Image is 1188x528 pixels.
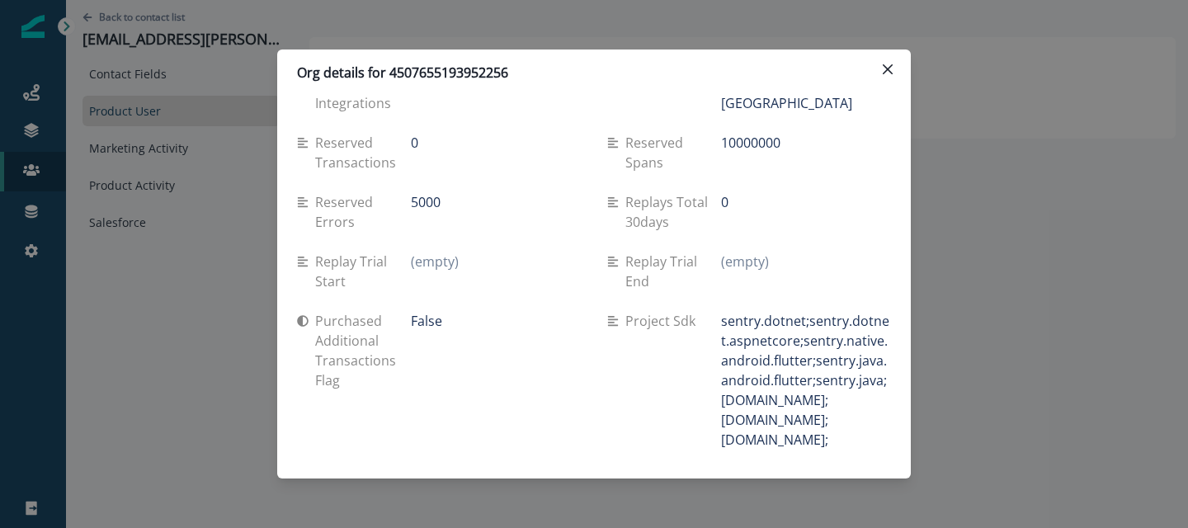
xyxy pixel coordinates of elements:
p: Replay trial start [315,252,411,291]
p: Org details for 4507655193952256 [297,63,508,82]
p: Reserved errors [315,192,411,232]
p: sentry.dotnet;sentry.dotnet.aspnetcore;sentry.native.android.flutter;sentry.java.android.flutter;... [721,311,891,469]
p: False [411,311,442,331]
p: Reserved spans [625,133,721,172]
p: Replay trial end [625,252,721,291]
p: Reserved transactions [315,133,411,172]
p: Replays total 30days [625,192,721,232]
p: 5000 [411,192,441,212]
p: (empty) [721,252,769,271]
p: 10000000 [721,133,780,153]
p: Project sdk [625,311,702,331]
p: (empty) [411,252,459,271]
p: Purchased additional transactions flag [315,311,411,390]
p: 0 [411,133,418,153]
button: Close [874,56,901,82]
p: 0 [721,192,728,212]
